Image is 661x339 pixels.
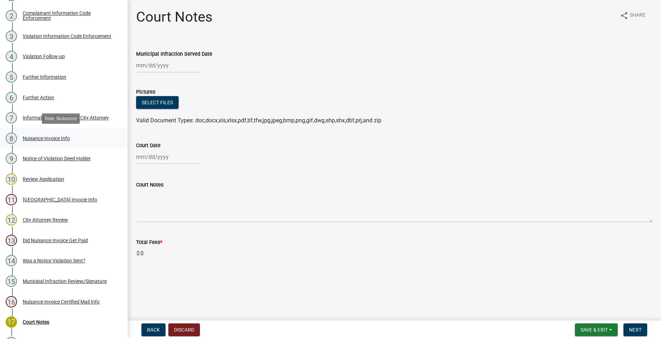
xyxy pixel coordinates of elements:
div: Information Being Sent to City Attorney [23,115,109,120]
div: 6 [6,92,17,103]
div: Was a Notice Violation Sent? [23,258,85,263]
div: 3 [6,30,17,42]
div: 4 [6,51,17,62]
button: Discard [168,323,200,336]
div: Nuisance Invoice Info [23,136,70,141]
div: Court Notes [23,319,49,324]
div: 8 [6,133,17,144]
button: Save & Exit [575,323,618,336]
label: Pictures [136,90,155,95]
button: Back [141,323,166,336]
div: 17 [6,316,17,328]
i: share [620,11,628,20]
h1: Court Notes [136,9,213,26]
div: 5 [6,71,17,83]
div: Notice of Violation Deed Holder [23,156,91,161]
div: Did Nuisance Invoice Get Paid [23,238,88,243]
div: 10 [6,173,17,185]
span: $ [136,246,140,261]
div: Nuisance Invoice Certified Mail Info [23,299,100,304]
label: Court Notes [136,183,163,188]
label: Total Fees [136,240,162,245]
div: 14 [6,255,17,266]
div: 13 [6,235,17,246]
div: Violation Follow-up [23,54,65,59]
div: 11 [6,194,17,205]
div: 7 [6,112,17,123]
div: 2 [6,10,17,21]
label: Court Date [136,143,161,148]
div: Municipal Infraction Review/Signature [23,279,107,284]
button: Select files [136,96,179,109]
span: Back [147,327,160,333]
input: mm/dd/yyyy [136,58,201,73]
div: 15 [6,276,17,287]
div: 12 [6,214,17,226]
span: Share [630,11,645,20]
div: Complainant Information Code Enforcement [23,11,116,21]
input: mm/dd/yyyy [136,150,201,164]
div: Further Action [23,95,54,100]
label: Municipal Infraction Served Date [136,52,212,57]
div: Further Information [23,74,66,79]
div: City Attorney Review [23,217,68,222]
div: 16 [6,296,17,307]
div: Violation Information Code Enforcement [23,34,111,39]
span: Save & Exit [581,327,608,333]
span: Valid Document Types: doc,docx,xls,xlsx,pdf,tif,tfw,jpg,jpeg,bmp,png,gif,dwg,shp,shx,dbf,prj,and zip [136,117,381,124]
div: [GEOGRAPHIC_DATA] Invocie Info [23,197,97,202]
span: Next [629,327,642,333]
div: Review Application [23,177,64,182]
div: 9 [6,153,17,164]
div: Role: Nuisance [42,113,80,124]
button: shareShare [614,9,651,22]
button: Next [623,323,647,336]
